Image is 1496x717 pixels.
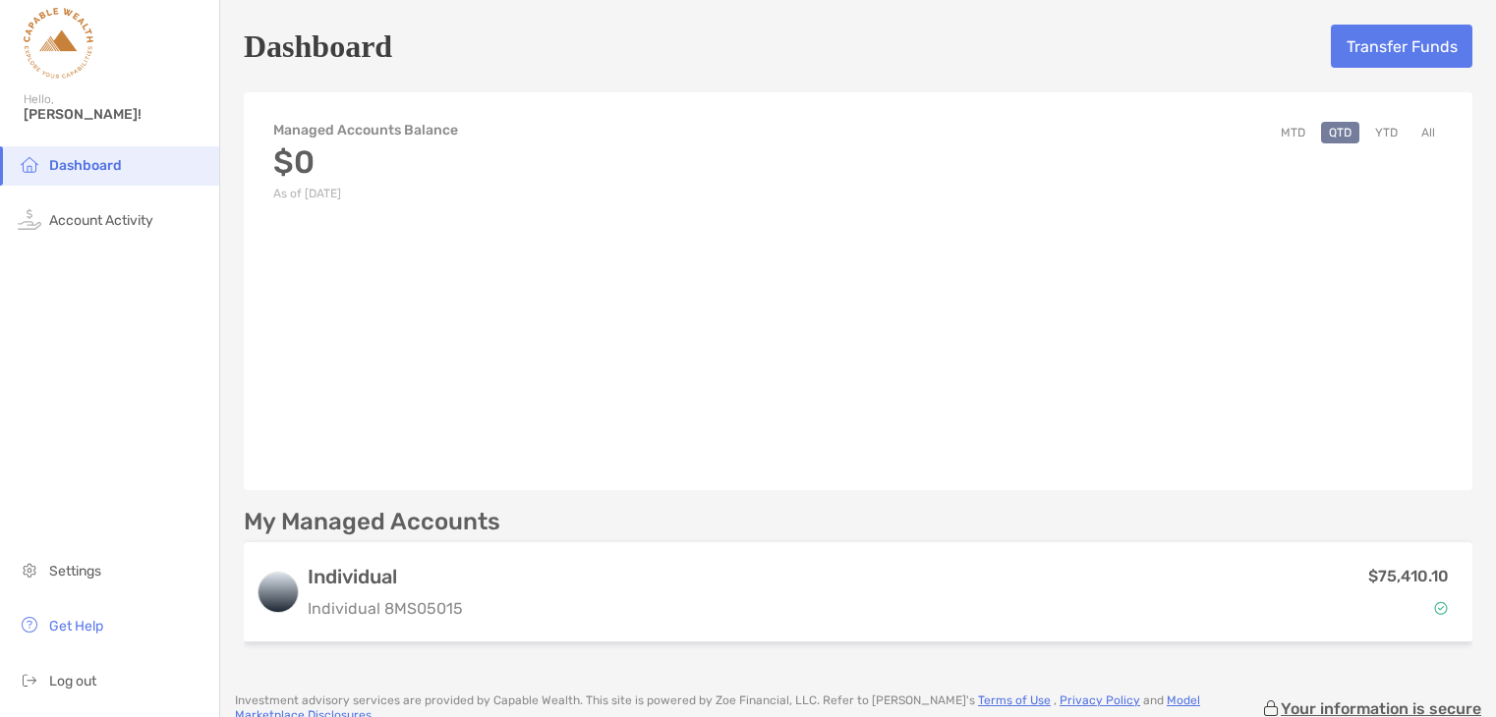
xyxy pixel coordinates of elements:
span: Settings [49,563,101,579]
img: activity icon [18,207,41,231]
a: Privacy Policy [1060,693,1140,707]
img: settings icon [18,558,41,581]
a: Terms of Use [978,693,1051,707]
button: YTD [1367,122,1406,143]
h5: Dashboard [244,24,422,69]
span: Account Activity [49,212,153,229]
button: QTD [1321,122,1359,143]
span: Log out [49,673,96,689]
button: MTD [1273,122,1313,143]
h3: Individual [308,565,463,588]
p: As of [DATE] [273,187,458,200]
span: Dashboard [49,157,122,174]
p: My Managed Accounts [244,510,500,534]
button: Transfer Funds [1331,25,1472,68]
img: Zoe Logo [24,8,93,79]
h3: $0 [273,143,458,181]
p: $75,410.10 [1368,564,1449,588]
img: household icon [18,152,41,176]
img: Account Status icon [1434,601,1448,615]
button: All [1413,122,1443,143]
img: get-help icon [18,613,41,636]
img: logout icon [18,668,41,691]
span: [PERSON_NAME]! [24,106,207,123]
h4: Managed Accounts Balance [273,122,458,138]
img: logo account [259,573,298,612]
p: Individual 8MS05015 [308,596,463,621]
span: Get Help [49,618,103,634]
